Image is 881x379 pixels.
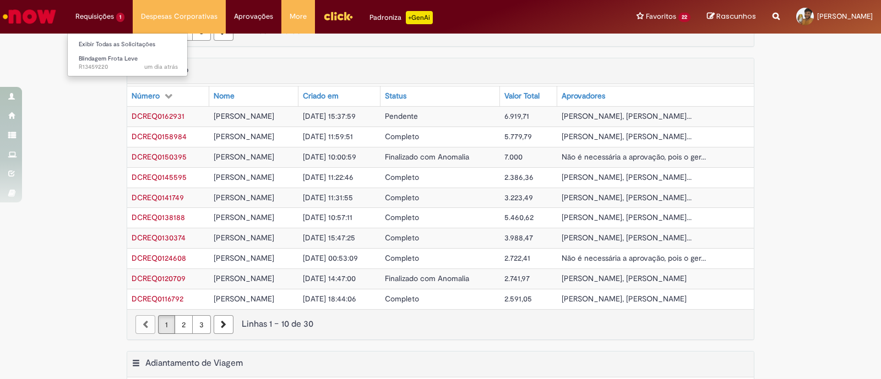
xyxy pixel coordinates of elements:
[562,152,706,162] span: Não é necessária a aprovação, pois o ger...
[132,91,160,102] div: Número
[303,131,353,141] span: [DATE] 11:59:51
[79,54,138,63] span: Blindagem Frota Leve
[646,11,676,22] span: Favoritos
[716,11,756,21] span: Rascunhos
[192,315,211,334] a: Página 3
[504,91,540,102] div: Valor Total
[385,273,469,283] span: Finalizado com Anomalia
[303,294,356,304] span: [DATE] 18:44:06
[132,172,187,182] a: Abrir Registro: DCREQ0145595
[68,39,189,51] a: Exibir Todas as Solicitações
[214,131,274,141] span: [PERSON_NAME]
[385,294,419,304] span: Completo
[214,253,274,263] span: [PERSON_NAME]
[504,152,523,162] span: 7.000
[504,212,534,222] span: 5.460,62
[303,193,353,202] span: [DATE] 11:31:55
[116,13,124,22] span: 1
[303,111,356,121] span: [DATE] 15:37:59
[504,172,534,182] span: 2.386,36
[214,193,274,202] span: [PERSON_NAME]
[132,233,186,243] span: DCREQ0130374
[323,8,353,24] img: click_logo_yellow_360x200.png
[214,91,235,102] div: Nome
[234,11,273,22] span: Aprovações
[385,193,419,202] span: Completo
[132,253,186,263] span: DCREQ0124608
[132,111,184,121] a: Abrir Registro: DCREQ0162931
[562,91,605,102] div: Aprovadores
[214,172,274,182] span: [PERSON_NAME]
[214,273,274,283] span: [PERSON_NAME]
[707,12,756,22] a: Rascunhos
[132,253,186,263] a: Abrir Registro: DCREQ0124608
[214,294,274,304] span: [PERSON_NAME]
[132,294,183,304] a: Abrir Registro: DCREQ0116792
[79,63,178,72] span: R13459220
[562,253,706,263] span: Não é necessária a aprovação, pois o ger...
[303,91,339,102] div: Criado em
[303,273,356,283] span: [DATE] 14:47:00
[385,172,419,182] span: Completo
[385,253,419,263] span: Completo
[132,111,184,121] span: DCREQ0162931
[562,273,687,283] span: [PERSON_NAME], [PERSON_NAME]
[132,193,184,202] span: DCREQ0141749
[290,11,307,22] span: More
[132,172,187,182] span: DCREQ0145595
[132,152,187,162] a: Abrir Registro: DCREQ0150395
[303,233,355,243] span: [DATE] 15:47:25
[132,358,140,372] button: Adiantamento de Viagem Menu de contexto
[132,294,183,304] span: DCREQ0116792
[68,53,189,73] a: Aberto R13459220 : Blindagem Frota Leve
[562,212,692,222] span: [PERSON_NAME], [PERSON_NAME]...
[303,172,354,182] span: [DATE] 11:22:46
[562,172,692,182] span: [PERSON_NAME], [PERSON_NAME]...
[1,6,58,28] img: ServiceNow
[144,63,178,71] span: um dia atrás
[385,233,419,243] span: Completo
[127,309,754,339] nav: paginação
[214,212,274,222] span: [PERSON_NAME]
[406,11,433,24] p: +GenAi
[504,131,532,141] span: 5.779,79
[214,152,274,162] span: [PERSON_NAME]
[303,212,352,222] span: [DATE] 10:57:11
[504,294,532,304] span: 2.591,05
[132,152,187,162] span: DCREQ0150395
[385,91,406,102] div: Status
[214,315,233,334] a: Próxima página
[817,12,873,21] span: [PERSON_NAME]
[385,131,419,141] span: Completo
[562,131,692,141] span: [PERSON_NAME], [PERSON_NAME]...
[303,152,356,162] span: [DATE] 10:00:59
[214,111,274,121] span: [PERSON_NAME]
[562,193,692,202] span: [PERSON_NAME], [PERSON_NAME]...
[385,111,418,121] span: Pendente
[132,273,186,283] a: Abrir Registro: DCREQ0120709
[132,193,184,202] a: Abrir Registro: DCREQ0141749
[135,318,746,331] div: Linhas 1 − 10 de 30
[145,358,243,369] h2: Adiantamento de Viagem
[385,152,469,162] span: Finalizado com Anomalia
[158,315,175,334] a: Página 1
[67,33,188,76] ul: Requisições
[175,315,193,334] a: Página 2
[678,13,690,22] span: 22
[562,111,692,121] span: [PERSON_NAME], [PERSON_NAME]...
[504,233,533,243] span: 3.988,47
[132,212,185,222] a: Abrir Registro: DCREQ0138188
[132,233,186,243] a: Abrir Registro: DCREQ0130374
[303,253,358,263] span: [DATE] 00:53:09
[504,111,529,121] span: 6.919,71
[75,11,114,22] span: Requisições
[132,212,185,222] span: DCREQ0138188
[504,193,533,202] span: 3.223,49
[562,233,692,243] span: [PERSON_NAME], [PERSON_NAME]...
[504,253,530,263] span: 2.722,41
[132,131,187,141] a: Abrir Registro: DCREQ0158984
[385,212,419,222] span: Completo
[141,11,217,22] span: Despesas Corporativas
[214,233,274,243] span: [PERSON_NAME]
[132,273,186,283] span: DCREQ0120709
